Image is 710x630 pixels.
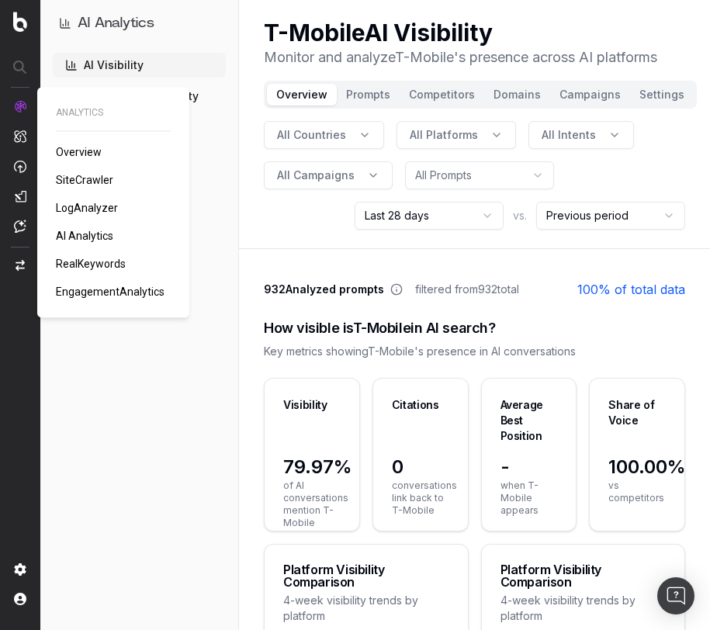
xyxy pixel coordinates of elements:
[14,563,26,576] img: Setting
[550,84,630,106] button: Campaigns
[283,455,341,479] span: 79.97%
[410,127,478,143] span: All Platforms
[56,174,113,186] span: SiteCrawler
[608,479,666,504] span: vs competitors
[56,230,113,242] span: AI Analytics
[500,455,558,479] span: -
[337,84,400,106] button: Prompts
[392,479,449,517] span: conversations link back to T-Mobile
[53,53,226,78] a: AI Visibility
[500,479,558,517] span: when T-Mobile appears
[56,284,171,299] a: EngagementAnalytics
[283,397,327,413] div: Visibility
[400,84,484,106] button: Competitors
[630,84,694,106] button: Settings
[267,84,337,106] button: Overview
[14,593,26,605] img: My account
[277,127,346,143] span: All Countries
[657,577,694,614] div: Open Intercom Messenger
[14,190,26,202] img: Studio
[56,202,118,214] span: LogAnalyzer
[56,106,171,119] span: ANALYTICS
[264,317,685,339] div: How visible is T-Mobile in AI search?
[13,12,27,32] img: Botify logo
[277,168,355,183] span: All Campaigns
[577,280,685,299] a: 100% of total data
[500,563,667,588] div: Platform Visibility Comparison
[283,479,341,529] span: of AI conversations mention T-Mobile
[500,397,558,444] div: Average Best Position
[484,84,550,106] button: Domains
[264,19,657,47] h1: T-Mobile AI Visibility
[608,455,666,479] span: 100.00%
[14,220,26,233] img: Assist
[513,208,527,223] span: vs.
[264,47,657,68] p: Monitor and analyze T-Mobile 's presence across AI platforms
[392,455,449,479] span: 0
[14,160,26,173] img: Activation
[59,12,220,34] button: AI Analytics
[415,282,519,297] span: filtered from 932 total
[392,397,439,413] div: Citations
[56,172,119,188] a: SiteCrawler
[264,282,384,297] span: 932 Analyzed prompts
[283,563,449,588] div: Platform Visibility Comparison
[56,258,126,270] span: RealKeywords
[264,344,685,359] div: Key metrics showing T-Mobile 's presence in AI conversations
[500,593,667,624] div: 4-week visibility trends by platform
[78,12,154,34] h1: AI Analytics
[608,397,666,428] div: Share of Voice
[14,100,26,112] img: Analytics
[56,256,132,272] a: RealKeywords
[56,146,102,158] span: Overview
[53,84,226,109] a: AI Live-Crawl Activity
[283,593,449,624] div: 4-week visibility trends by platform
[56,144,108,160] a: Overview
[542,127,596,143] span: All Intents
[14,130,26,143] img: Intelligence
[16,260,25,271] img: Switch project
[56,228,119,244] a: AI Analytics
[56,200,124,216] a: LogAnalyzer
[56,286,165,298] span: EngagementAnalytics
